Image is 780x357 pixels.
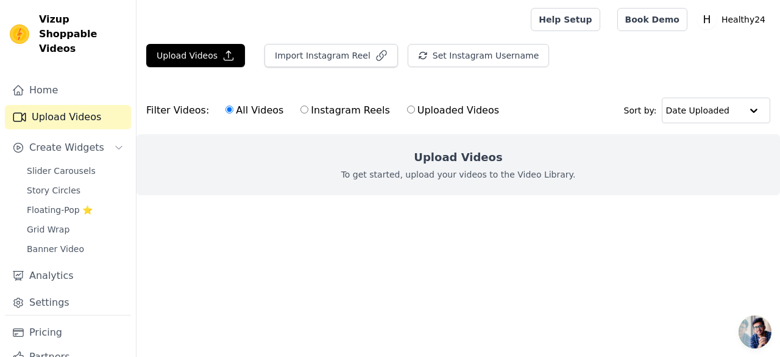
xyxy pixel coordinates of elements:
a: Home [5,78,131,103]
label: Uploaded Videos [406,103,500,118]
span: Vizup Shoppable Videos [39,12,126,56]
p: To get started, upload your videos to the Video Library. [341,168,576,181]
span: Slider Carousels [27,165,96,177]
a: Story Circles [19,182,131,199]
h2: Upload Videos [414,149,502,166]
input: Instagram Reels [300,106,308,114]
span: Grid Wrap [27,223,69,236]
div: Sort by: [624,98,771,123]
input: All Videos [225,106,233,114]
a: Floating-Pop ⭐ [19,201,131,218]
a: Book Demo [617,8,687,31]
label: Instagram Reels [300,103,390,118]
button: Import Instagram Reel [264,44,398,67]
input: Uploaded Videos [407,106,415,114]
button: H Healthy24 [697,9,770,31]
button: Set Instagram Username [408,44,549,67]
a: Help Setup [531,8,600,31]
a: Open chat [739,316,771,348]
span: Banner Video [27,243,84,255]
a: Settings [5,290,131,315]
a: Pricing [5,320,131,345]
text: H [703,13,711,26]
span: Floating-Pop ⭐ [27,204,93,216]
a: Slider Carousels [19,162,131,179]
span: Create Widgets [29,140,104,155]
a: Grid Wrap [19,221,131,238]
a: Analytics [5,264,131,288]
div: Filter Videos: [146,96,506,124]
button: Create Widgets [5,135,131,160]
label: All Videos [225,103,284,118]
img: Vizup [10,24,29,44]
p: Healthy24 [717,9,770,31]
a: Upload Videos [5,105,131,129]
span: Story Circles [27,184,80,197]
button: Upload Videos [146,44,245,67]
a: Banner Video [19,240,131,258]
